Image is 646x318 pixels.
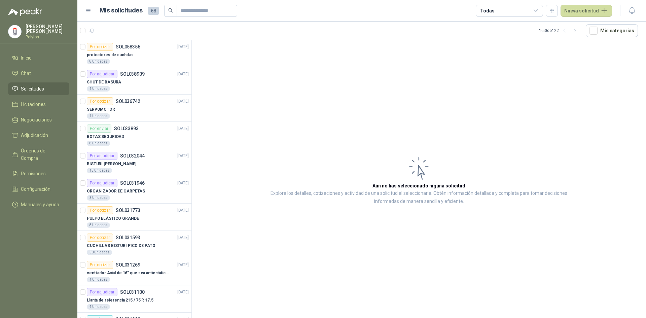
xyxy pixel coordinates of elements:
[21,201,59,208] span: Manuales y ayuda
[120,153,145,158] p: SOL032044
[77,149,191,176] a: Por adjudicarSOL032044[DATE] BISTURI [PERSON_NAME]15 Unidades
[116,99,140,104] p: SOL036742
[8,144,69,165] a: Órdenes de Compra
[77,231,191,258] a: Por cotizarSOL031593[DATE] CUCHILLAS BISTURI PICO DE PATO50 Unidades
[87,59,110,64] div: 8 Unidades
[177,71,189,77] p: [DATE]
[21,116,52,123] span: Negociaciones
[87,52,134,58] p: protectores de cuchillas
[539,25,580,36] div: 1 - 50 de 122
[120,290,145,294] p: SOL031100
[87,161,136,167] p: BISTURI [PERSON_NAME]
[177,235,189,241] p: [DATE]
[8,129,69,142] a: Adjudicación
[586,24,638,37] button: Mís categorías
[87,168,112,173] div: 15 Unidades
[87,222,110,228] div: 8 Unidades
[87,195,110,201] div: 3 Unidades
[87,304,110,310] div: 4 Unidades
[8,113,69,126] a: Negociaciones
[77,176,191,204] a: Por adjudicarSOL031946[DATE] ORGANIZADOR DE CARPETAS3 Unidades
[26,24,69,34] p: [PERSON_NAME] [PERSON_NAME]
[87,288,117,296] div: Por adjudicar
[372,182,465,189] h3: Aún no has seleccionado niguna solicitud
[116,208,140,213] p: SOL031773
[8,82,69,95] a: Solicitudes
[8,51,69,64] a: Inicio
[77,122,191,149] a: Por enviarSOL033893[DATE] BOTAS SEGURIDAD8 Unidades
[116,262,140,267] p: SOL031269
[87,43,113,51] div: Por cotizar
[8,183,69,196] a: Configuración
[177,44,189,50] p: [DATE]
[120,72,145,76] p: SOL038909
[87,270,171,276] p: ventilador Axial de 16” que sea antiestático y/o Anti-explosión, a 220 Voltios
[87,297,153,304] p: Llanta de referencia 215 / 75 R 17.5
[8,25,21,38] img: Company Logo
[116,44,140,49] p: SOL058356
[177,180,189,186] p: [DATE]
[148,7,159,15] span: 68
[21,147,63,162] span: Órdenes de Compra
[87,86,110,92] div: 1 Unidades
[177,153,189,159] p: [DATE]
[87,277,110,282] div: 1 Unidades
[87,188,145,195] p: ORGANIZADOR DE CARPETAS
[77,95,191,122] a: Por cotizarSOL036742[DATE] SERVOMOTOR1 Unidades
[87,113,110,119] div: 1 Unidades
[8,98,69,111] a: Licitaciones
[87,106,115,113] p: SERVOMOTOR
[177,98,189,105] p: [DATE]
[87,179,117,187] div: Por adjudicar
[8,198,69,211] a: Manuales y ayuda
[87,234,113,242] div: Por cotizar
[77,258,191,285] a: Por cotizarSOL031269[DATE] ventilador Axial de 16” que sea antiestático y/o Anti-explosión, a 220...
[21,170,46,177] span: Remisiones
[21,185,50,193] span: Configuración
[87,215,139,222] p: PULPO ELÁSTICO GRANDE
[21,85,44,93] span: Solicitudes
[8,8,42,16] img: Logo peakr
[100,6,143,15] h1: Mis solicitudes
[177,262,189,268] p: [DATE]
[87,250,112,255] div: 50 Unidades
[87,125,111,133] div: Por enviar
[177,289,189,295] p: [DATE]
[21,101,46,108] span: Licitaciones
[77,204,191,231] a: Por cotizarSOL031773[DATE] PULPO ELÁSTICO GRANDE8 Unidades
[87,141,110,146] div: 8 Unidades
[561,5,612,17] button: Nueva solicitud
[168,8,173,13] span: search
[177,207,189,214] p: [DATE]
[87,134,124,140] p: BOTAS SEGURIDAD
[177,126,189,132] p: [DATE]
[26,35,69,39] p: Polylon
[77,67,191,95] a: Por adjudicarSOL038909[DATE] SHUT DE BASURA1 Unidades
[87,152,117,160] div: Por adjudicar
[21,70,31,77] span: Chat
[8,67,69,80] a: Chat
[87,97,113,105] div: Por cotizar
[21,132,48,139] span: Adjudicación
[114,126,139,131] p: SOL033893
[77,285,191,313] a: Por adjudicarSOL031100[DATE] Llanta de referencia 215 / 75 R 17.54 Unidades
[21,54,32,62] span: Inicio
[120,181,145,185] p: SOL031946
[87,261,113,269] div: Por cotizar
[87,243,155,249] p: CUCHILLAS BISTURI PICO DE PATO
[259,189,579,206] p: Explora los detalles, cotizaciones y actividad de una solicitud al seleccionarla. Obtén informaci...
[87,70,117,78] div: Por adjudicar
[8,167,69,180] a: Remisiones
[77,40,191,67] a: Por cotizarSOL058356[DATE] protectores de cuchillas8 Unidades
[480,7,494,14] div: Todas
[116,235,140,240] p: SOL031593
[87,206,113,214] div: Por cotizar
[87,79,121,85] p: SHUT DE BASURA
